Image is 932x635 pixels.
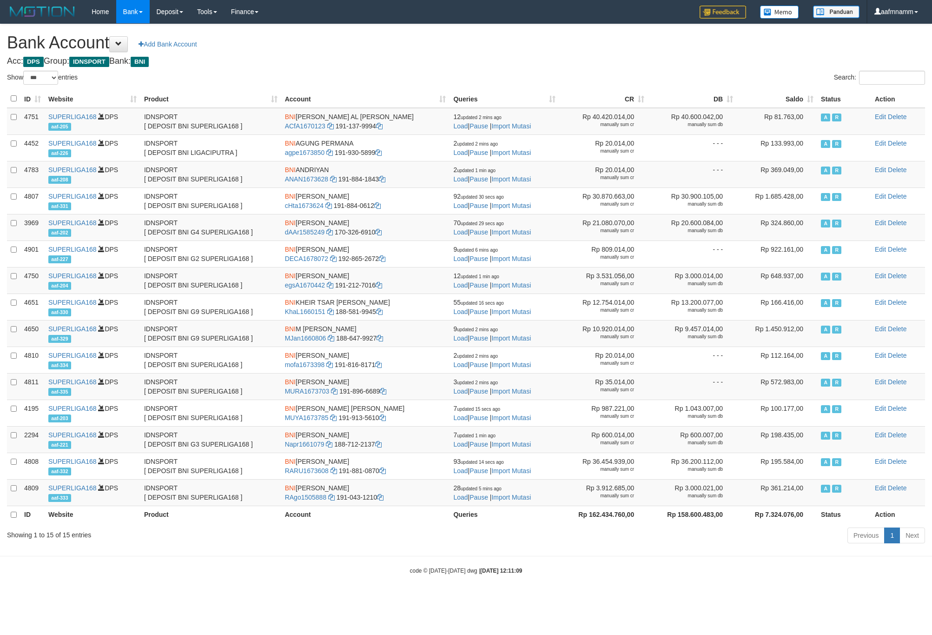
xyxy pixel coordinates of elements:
[48,352,97,359] a: SUPERLIGA168
[559,214,648,241] td: Rp 21.080.070,00
[285,246,296,253] span: BNI
[328,334,334,342] a: Copy MJan1660806 to clipboard
[379,414,386,421] a: Copy 1919135610 to clipboard
[453,193,503,200] span: 92
[832,193,841,201] span: Running
[375,228,382,236] a: Copy 1703266910 to clipboard
[285,122,325,130] a: ACfA1670123
[449,90,559,108] th: Queries: activate to sort column ascending
[379,255,385,262] a: Copy 1928652672 to clipboard
[469,255,488,262] a: Pause
[888,405,906,412] a: Delete
[648,241,737,267] td: - - -
[453,175,468,183] a: Load
[48,140,97,147] a: SUPERLIGA168
[832,140,841,148] span: Running
[285,113,296,120] span: BNI
[563,201,634,207] div: manually sum cr
[132,36,203,52] a: Add Bank Account
[469,202,488,209] a: Pause
[821,299,830,307] span: Active
[285,149,325,156] a: agpe1673850
[737,294,817,320] td: Rp 166.416,00
[888,325,906,333] a: Delete
[457,141,498,147] span: updated 2 mins ago
[884,528,900,543] a: 1
[832,220,841,227] span: Running
[491,122,531,130] a: Import Mutasi
[281,320,450,347] td: M [PERSON_NAME] 188-647-9927
[469,441,488,448] a: Pause
[326,361,333,368] a: Copy mofa1673398 to clipboard
[48,272,97,280] a: SUPERLIGA168
[45,294,140,320] td: DPS
[285,299,296,306] span: BNI
[48,325,97,333] a: SUPERLIGA168
[327,122,334,130] a: Copy ACfA1670123 to clipboard
[737,320,817,347] td: Rp 1.450.912,00
[285,334,326,342] a: MJan1660806
[453,414,468,421] a: Load
[330,467,337,475] a: Copy RARU1673608 to clipboard
[453,308,468,315] a: Load
[20,320,45,347] td: 4650
[140,241,281,267] td: IDNSPORT [ DEPOSIT BNI G2 SUPERLIGA168 ]
[888,246,906,253] a: Delete
[140,267,281,294] td: IDNSPORT [ DEPOSIT BNI SUPERLIGA168 ]
[453,166,531,183] span: | |
[48,149,71,157] span: aaf-226
[875,458,886,465] a: Edit
[285,202,324,209] a: cHta1673624
[491,414,531,421] a: Import Mutasi
[813,6,859,18] img: panduan.png
[563,148,634,154] div: manually sum cr
[652,121,723,128] div: manually sum db
[652,227,723,234] div: manually sum db
[45,108,140,135] td: DPS
[888,166,906,174] a: Delete
[453,246,498,253] span: 9
[461,115,502,120] span: updated 2 mins ago
[453,255,468,262] a: Load
[737,161,817,187] td: Rp 369.049,00
[875,246,886,253] a: Edit
[563,121,634,128] div: manually sum cr
[453,219,531,236] span: | |
[648,267,737,294] td: Rp 3.000.014,00
[737,90,817,108] th: Saldo: activate to sort column ascending
[491,441,531,448] a: Import Mutasi
[48,282,71,290] span: aaf-204
[832,167,841,174] span: Running
[648,161,737,187] td: - - -
[48,378,97,386] a: SUPERLIGA168
[559,134,648,161] td: Rp 20.014,00
[453,246,531,262] span: | |
[457,327,498,332] span: updated 2 mins ago
[559,241,648,267] td: Rp 809.014,00
[563,281,634,287] div: manually sum cr
[469,308,488,315] a: Pause
[140,108,281,135] td: IDNSPORT [ DEPOSIT BNI SUPERLIGA168 ]
[469,228,488,236] a: Pause
[888,352,906,359] a: Delete
[453,272,531,289] span: | |
[285,140,296,147] span: BNI
[453,325,498,333] span: 9
[330,414,337,421] a: Copy MUYA1673785 to clipboard
[281,134,450,161] td: AGUNG PERMANA 191-930-5899
[20,267,45,294] td: 4750
[20,214,45,241] td: 3969
[469,281,488,289] a: Pause
[281,90,450,108] th: Account: activate to sort column ascending
[457,168,496,173] span: updated 1 min ago
[457,247,498,253] span: updated 6 mins ago
[469,467,488,475] a: Pause
[48,308,71,316] span: aaf-330
[48,458,97,465] a: SUPERLIGA168
[376,308,383,315] a: Copy 1885819945 to clipboard
[737,267,817,294] td: Rp 648.937,00
[875,272,886,280] a: Edit
[821,246,830,254] span: Active
[559,187,648,214] td: Rp 30.870.663,00
[859,71,925,85] input: Search:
